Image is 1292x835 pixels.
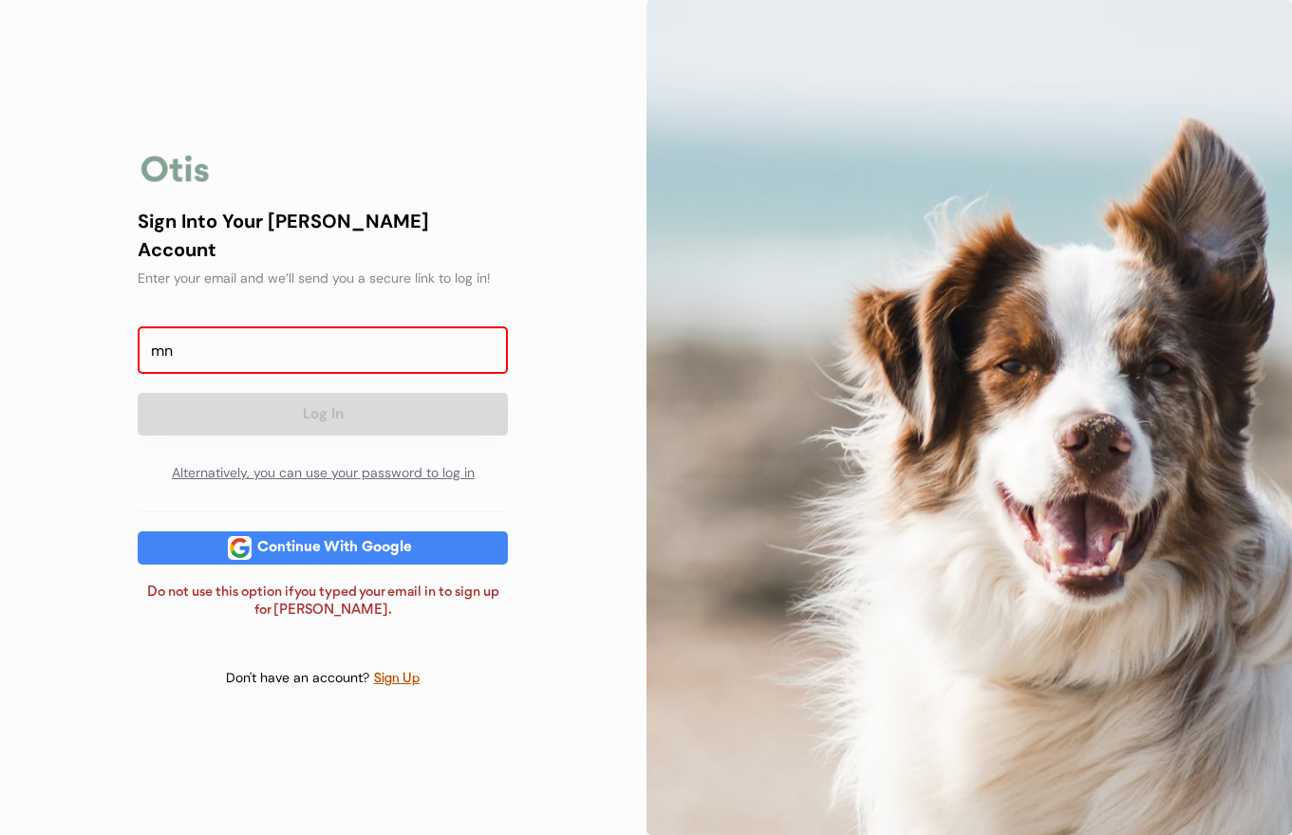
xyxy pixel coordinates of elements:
[138,269,508,288] div: Enter your email and we’ll send you a secure link to log in!
[373,668,421,690] div: Sign Up
[138,207,508,264] div: Sign Into Your [PERSON_NAME] Account
[138,455,508,492] div: Alternatively, you can use your password to log in
[226,669,373,688] div: Don't have an account?
[138,393,508,436] button: Log In
[138,584,508,621] div: Do not use this option if you typed your email in to sign up for [PERSON_NAME].
[138,326,508,374] input: Email Address
[252,541,418,555] div: Continue With Google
